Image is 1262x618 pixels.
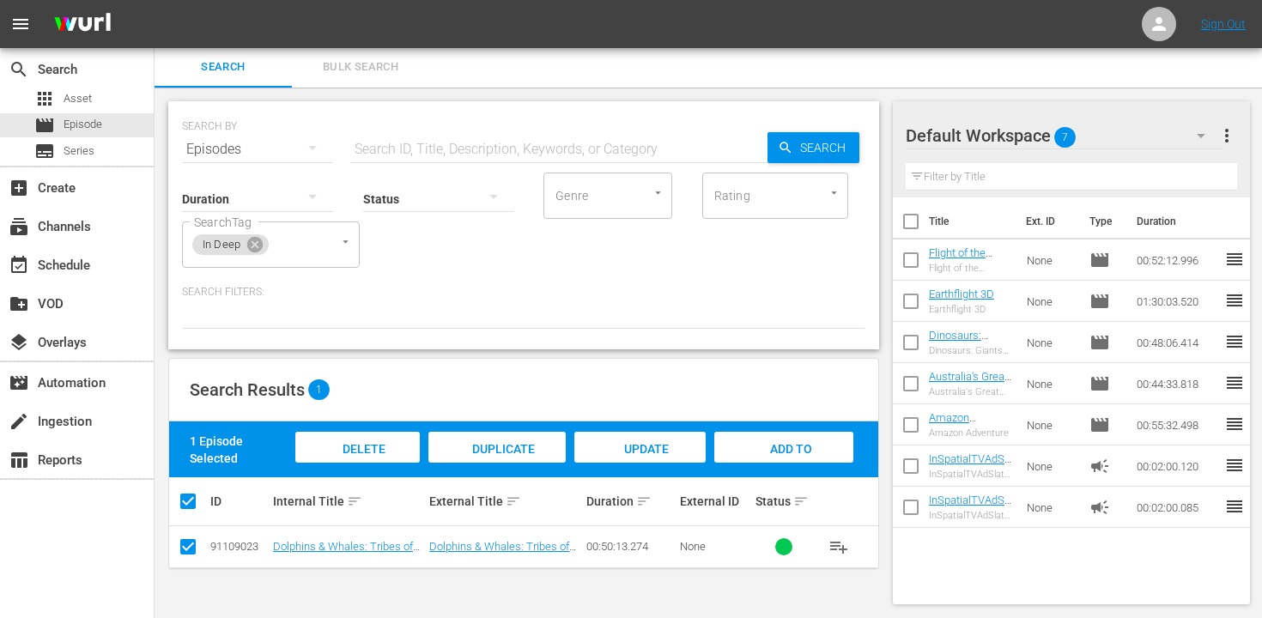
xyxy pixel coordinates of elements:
span: playlist_add [828,536,849,557]
a: Australia's Great Wild North [929,370,1011,396]
span: Asset [34,88,55,109]
td: 01:30:03.520 [1130,281,1224,322]
td: None [1020,322,1083,363]
span: Automation [9,373,29,393]
div: 00:50:13.274 [586,540,675,553]
a: Flight of the Butterflies [929,246,992,272]
span: reorder [1224,496,1245,517]
span: Duplicate Episode [458,442,535,488]
div: None [680,540,750,553]
span: sort [506,494,521,509]
td: 00:52:12.996 [1130,239,1224,281]
a: Amazon Adventure [929,411,978,437]
span: reorder [1224,249,1245,270]
span: sort [636,494,652,509]
span: menu [10,14,31,34]
div: Australia's Great Wild North [929,386,1013,397]
span: reorder [1224,290,1245,311]
button: Search [768,132,859,163]
span: Search Results [190,379,305,400]
td: 00:02:00.085 [1130,487,1224,528]
td: None [1020,363,1083,404]
span: Ad [1089,497,1110,518]
div: ID [210,494,268,508]
div: Internal Title [273,491,424,512]
div: InSpatialTVAdSlate1 [929,510,1013,521]
span: 1 [308,379,330,400]
button: Delete Episodes [295,432,420,463]
p: Search Filters: [182,285,865,300]
img: ans4CAIJ8jUAAAAAAAAAAAAAAAAAAAAAAAAgQb4GAAAAAAAAAAAAAAAAAAAAAAAAJMjXAAAAAAAAAAAAAAAAAAAAAAAAgAT5G... [41,4,124,45]
div: Status [755,491,813,512]
span: Episode [1089,291,1110,312]
div: Default Workspace [906,112,1223,160]
span: Episode [1089,332,1110,353]
td: 00:44:33.818 [1130,363,1224,404]
a: InSpatialTVAdSlate1 [929,494,1011,519]
div: Amazon Adventure [929,427,1013,439]
span: Overlays [9,332,29,353]
td: 00:02:00.120 [1130,445,1224,487]
span: reorder [1224,455,1245,476]
span: Episode [1089,415,1110,435]
div: Flight of the Butterflies [929,263,1013,274]
div: In Deep [192,234,269,255]
div: 91109023 [210,540,268,553]
span: Ingestion [9,411,29,432]
span: Schedule [9,255,29,276]
button: more_vert [1216,115,1237,156]
a: Dolphins & Whales: Tribes of the Ocean [273,540,420,566]
span: 7 [1054,119,1076,155]
a: Earthflight 3D [929,288,994,300]
div: Earthflight 3D [929,304,994,315]
span: Delete Episodes [323,442,391,488]
span: Create [9,178,29,198]
th: Duration [1126,197,1229,245]
span: Series [34,141,55,161]
div: Dinosaurs: Giants of Patagonia [929,345,1013,356]
span: In Deep [192,238,251,252]
a: Dolphins & Whales: Tribes of the Ocean [429,540,576,566]
th: Type [1079,197,1126,245]
td: 00:55:32.498 [1130,404,1224,445]
span: Series [64,142,94,160]
button: Update Metadata [574,432,707,463]
span: Reports [9,450,29,470]
td: None [1020,404,1083,445]
button: Duplicate Episode [428,432,566,463]
span: sort [347,494,362,509]
div: External ID [680,494,750,508]
a: Sign Out [1201,17,1246,31]
th: Ext. ID [1016,197,1079,245]
div: Episodes [182,125,333,173]
span: Bulk Search [302,58,419,77]
td: None [1020,239,1083,281]
button: playlist_add [818,526,859,567]
span: Episode [1089,373,1110,394]
button: Add to Workspace [714,432,853,463]
span: sort [793,494,809,509]
button: Open [337,233,354,250]
span: reorder [1224,414,1245,434]
span: Search [793,132,859,163]
td: 00:48:06.414 [1130,322,1224,363]
span: Search [165,58,282,77]
span: Episode [34,115,55,136]
span: Search [9,59,29,80]
span: Add to Workspace [742,442,826,488]
div: InSpatialTVAdSlate2 [929,469,1013,480]
span: Channels [9,216,29,237]
span: more_vert [1216,125,1237,146]
td: None [1020,445,1083,487]
span: reorder [1224,331,1245,352]
span: Episode [1089,250,1110,270]
span: Asset [64,90,92,107]
div: External Title [429,491,580,512]
span: reorder [1224,373,1245,393]
div: 1 Episode Selected [190,433,291,467]
span: Update Metadata [603,442,677,488]
div: Duration [586,491,675,512]
button: Open [650,185,666,201]
button: Open [826,185,842,201]
a: InSpatialTVAdSlate2 [929,452,1011,478]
